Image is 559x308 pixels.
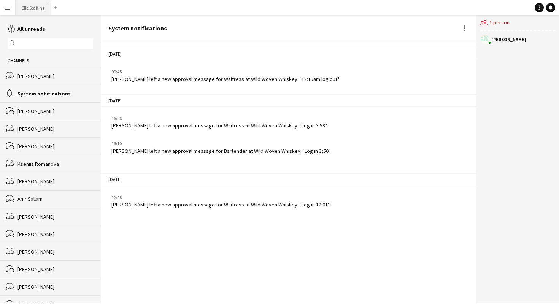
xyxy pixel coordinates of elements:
div: [PERSON_NAME] [17,108,93,114]
div: [PERSON_NAME] left a new approval message for Waitress at Wild Woven Whiskey: "12:15am log out". [111,76,340,83]
div: [DATE] [101,48,476,60]
div: 16:06 [111,115,327,122]
div: [PERSON_NAME] [17,266,93,273]
div: 12:08 [111,194,330,201]
div: 1 person [480,15,555,31]
div: [PERSON_NAME] [17,125,93,132]
a: All unreads [8,25,45,32]
div: [PERSON_NAME] [17,73,93,79]
div: [PERSON_NAME] [17,143,93,150]
div: [PERSON_NAME] [17,231,93,238]
div: [DATE] [101,94,476,107]
div: [PERSON_NAME] left a new approval message for Bartender at Wild Woven Whiskey: "Log in 3;50". [111,148,331,154]
div: System notifications [108,25,167,32]
div: 00:45 [111,68,340,75]
div: [PERSON_NAME] [17,283,93,290]
button: Elle Staffing [16,0,51,15]
div: Amr Sallam [17,195,93,202]
div: [DATE] [101,173,476,186]
div: System notifications [17,90,93,97]
div: [PERSON_NAME] [17,248,93,255]
div: 16:10 [111,140,331,147]
div: [PERSON_NAME] left a new approval message for Waitress at Wild Woven Whiskey: "Log in 12:01". [111,201,330,208]
div: [PERSON_NAME] [17,178,93,185]
div: [PERSON_NAME] left a new approval message for Waitress at Wild Woven Whiskey: "Log in 3:58". [111,122,327,129]
div: Kseniia Romanova [17,160,93,167]
div: [PERSON_NAME] [17,301,93,308]
div: [PERSON_NAME] [17,213,93,220]
div: [PERSON_NAME] [491,37,526,42]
